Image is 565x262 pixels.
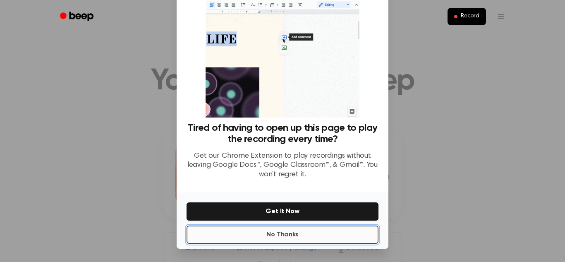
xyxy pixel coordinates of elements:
button: Record [448,8,486,25]
button: No Thanks [187,226,378,244]
span: Record [461,13,479,20]
p: Get our Chrome Extension to play recordings without leaving Google Docs™, Google Classroom™, & Gm... [187,151,378,180]
h3: Tired of having to open up this page to play the recording every time? [187,123,378,145]
a: Beep [54,9,101,25]
button: Get It Now [187,202,378,221]
button: Open menu [491,7,511,26]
